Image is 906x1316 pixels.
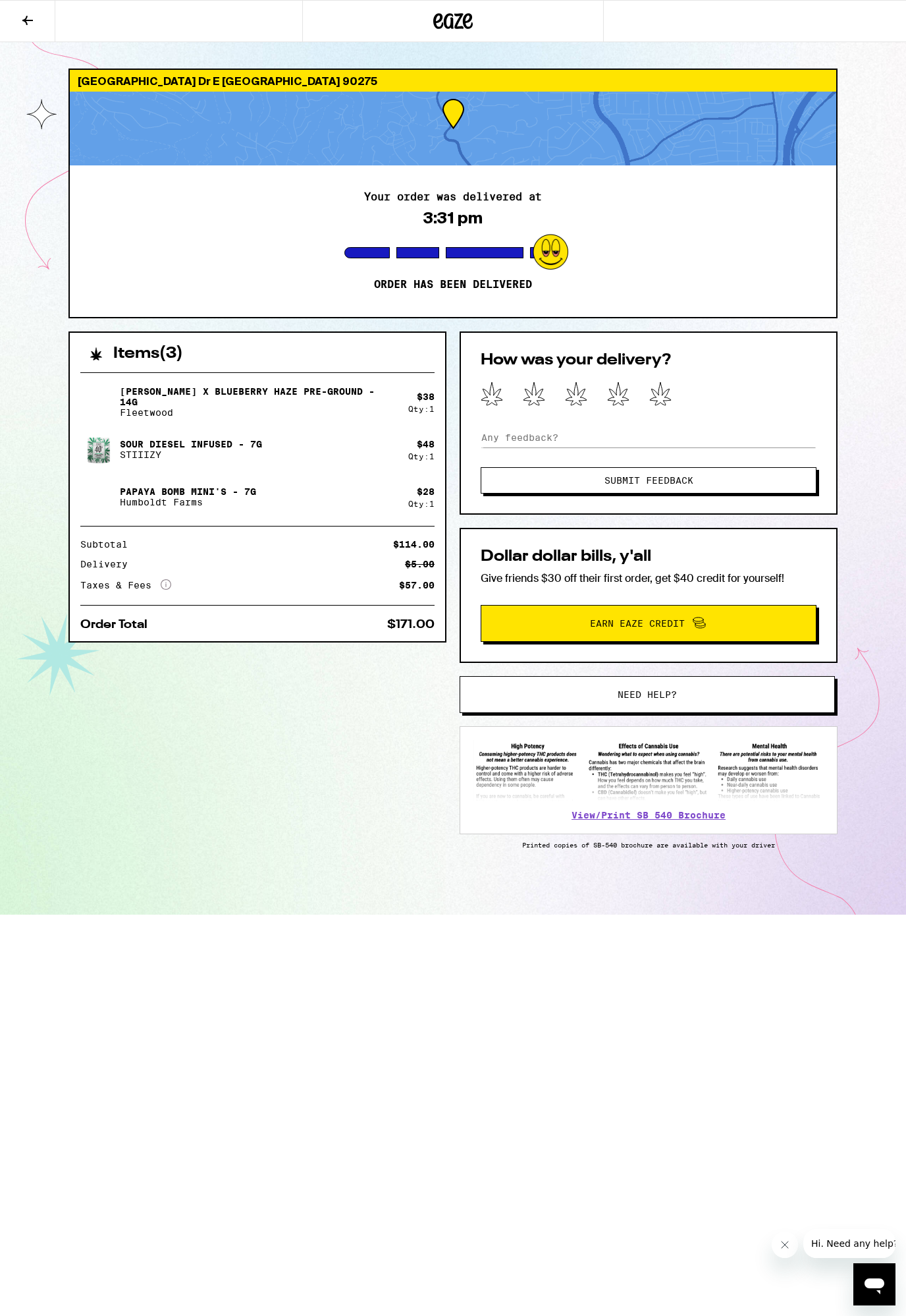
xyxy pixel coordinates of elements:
div: Qty: 1 [408,452,435,461]
iframe: Button to launch messaging window [853,1263,895,1305]
span: Earn Eaze Credit [590,619,685,628]
div: $ 28 [417,486,435,497]
button: Need help? [460,676,835,713]
a: View/Print SB 540 Brochure [572,810,726,820]
h2: Dollar dollar bills, y'all [481,549,816,565]
div: $5.00 [405,559,435,569]
p: Give friends $30 off their first order, get $40 credit for yourself! [481,571,816,585]
input: Any feedback? [481,428,816,447]
div: Qty: 1 [408,500,435,508]
div: Qty: 1 [408,405,435,413]
span: Submit Feedback [604,476,693,485]
iframe: Message from company [803,1229,895,1258]
div: Taxes & Fees [80,579,171,591]
p: Printed copies of SB-540 brochure are available with your driver [460,841,838,849]
button: Earn Eaze Credit [481,605,816,642]
p: [PERSON_NAME] x Blueberry Haze Pre-Ground - 14g [120,386,398,407]
div: $171.00 [387,619,435,631]
span: Need help? [618,690,677,699]
div: Delivery [80,559,137,569]
p: Humboldt Farms [120,497,256,507]
img: Papaya Bomb Mini's - 7g [80,478,117,515]
h2: Items ( 3 ) [113,346,183,362]
div: $ 48 [417,439,435,449]
p: Fleetwood [120,407,398,418]
p: STIIIZY [120,449,262,460]
div: $ 38 [417,391,435,402]
img: SB 540 Brochure preview [473,740,824,801]
iframe: Close message [772,1232,798,1258]
h2: Your order was delivered at [364,192,542,202]
img: Sour Diesel Infused - 7g [80,431,117,468]
h2: How was your delivery? [481,353,816,368]
div: Subtotal [80,540,137,549]
button: Submit Feedback [481,467,816,494]
span: Hi. Need any help? [8,9,95,20]
p: Papaya Bomb Mini's - 7g [120,486,256,497]
div: Order Total [80,619,157,631]
div: $114.00 [393,540,435,549]
img: Jack Herer x Blueberry Haze Pre-Ground - 14g [80,384,117,420]
div: 3:31 pm [423,209,483,227]
div: [GEOGRAPHIC_DATA] Dr E [GEOGRAPHIC_DATA] 90275 [70,70,836,92]
div: $57.00 [399,581,435,590]
p: Order has been delivered [374,278,532,291]
p: Sour Diesel Infused - 7g [120,439,262,449]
